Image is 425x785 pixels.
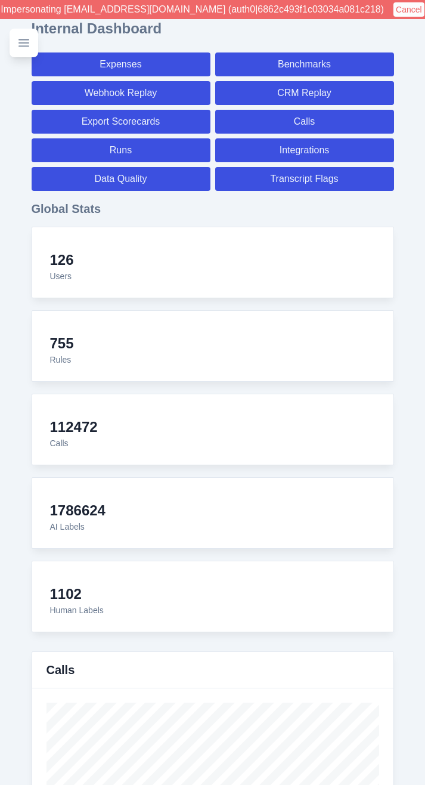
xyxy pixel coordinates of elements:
[32,167,210,191] a: Data Quality
[46,662,75,678] h3: Calls
[32,81,210,105] a: Webhook Replay
[50,585,104,603] h4: 1102
[50,418,98,436] h4: 112472
[393,2,424,17] button: Cancel
[32,19,162,38] h1: Internal Dashboard
[10,29,38,57] button: Toggle sidebar
[50,605,104,615] span: Human Labels
[215,52,394,76] a: Benchmarks
[215,110,394,134] a: Calls
[50,335,74,353] h4: 755
[32,110,210,134] a: Export Scorecards
[50,438,69,448] span: Calls
[215,167,394,191] a: Transcript Flags
[215,138,394,162] a: Integrations
[50,522,85,531] span: AI Labels
[32,52,210,76] a: Expenses
[50,355,72,364] span: Rules
[32,200,394,217] h3: Global Stats
[215,81,394,105] a: CRM Replay
[50,502,106,520] h4: 1786624
[50,251,74,269] h4: 126
[32,138,210,162] a: Runs
[50,271,72,281] span: Users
